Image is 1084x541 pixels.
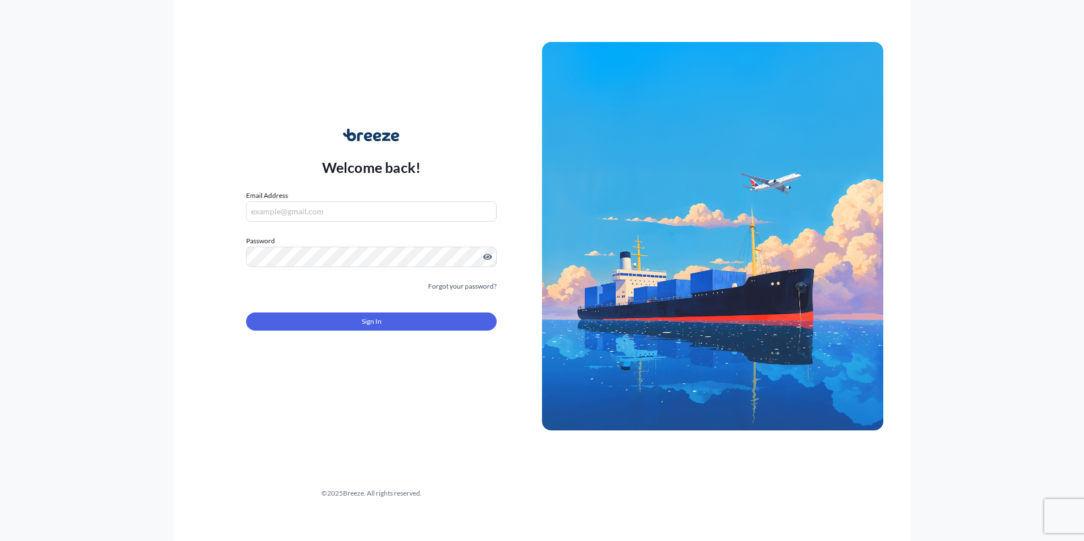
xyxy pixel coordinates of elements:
span: Sign In [362,316,382,327]
button: Sign In [246,312,497,331]
img: Ship illustration [542,42,883,430]
div: © 2025 Breeze. All rights reserved. [201,488,542,499]
label: Password [246,235,497,247]
input: example@gmail.com [246,201,497,222]
button: Show password [483,252,492,261]
p: Welcome back! [322,158,421,176]
a: Forgot your password? [428,281,497,292]
label: Email Address [246,190,288,201]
